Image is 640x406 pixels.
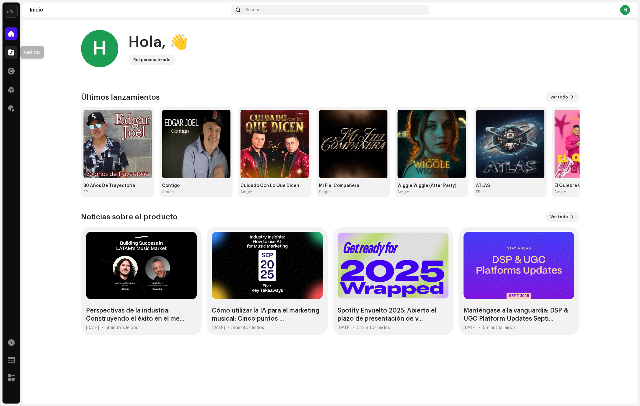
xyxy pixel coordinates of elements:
[554,189,566,194] div: Single
[162,183,230,188] div: Contigo
[133,56,171,64] div: Rol personalizado
[319,189,331,194] div: Single
[476,189,480,194] div: EP
[463,307,574,323] div: Manténgase a la vanguardia: DSP & UGC Platform Updates Septi...
[83,183,152,188] div: 30 Años De Trayectoria
[108,326,138,330] span: minutos leídos
[30,7,228,12] div: Inicio
[212,325,225,330] div: [DATE]
[162,189,174,194] div: Album
[360,326,390,330] span: minutos leídos
[476,183,544,188] div: ATLAS
[102,325,103,330] div: •
[486,326,516,330] span: minutos leídos
[86,307,197,323] div: Perspectivas de la industria: Construyendo el éxito en el me...
[162,110,230,178] img: 84f405d6-37a2-4dea-873b-144443d5c7ec
[338,325,351,330] div: [DATE]
[554,110,623,178] img: e9dce480-5551-41ee-a060-a13d19e1a19f
[620,5,630,15] div: H
[554,183,623,188] div: El Quiebre Cintura
[83,189,88,194] div: EP
[357,325,390,330] div: 5
[227,325,229,330] div: •
[397,183,466,188] div: Wiggle Wiggle (After Party)
[83,110,152,178] img: f7bbc6b9-d406-4106-95c3-6aed9c5cec61
[545,212,579,222] button: Ver todo
[483,325,516,330] div: 5
[240,110,309,178] img: b3a3eaac-faa5-4a64-9ad8-d7403800e7cf
[476,110,544,178] img: a5e2a2c3-0a42-4ff3-acd2-5cd7d5828c87
[86,325,99,330] div: [DATE]
[353,325,355,330] div: •
[319,110,387,178] img: a97225bb-6510-452f-a7d2-d2c284e5ba04
[240,183,309,188] div: Cuidado Con Lo Que Dicen
[463,325,476,330] div: [DATE]
[545,92,579,102] button: Ver todo
[81,30,118,67] div: H
[81,212,178,222] h3: Noticias sobre el producto
[231,325,264,330] div: 5
[106,325,138,330] div: 5
[234,326,264,330] span: minutos leídos
[397,189,409,194] div: Single
[245,7,259,12] span: Buscar
[319,183,387,188] div: Mi Fiel Compañera
[338,307,448,323] div: Spotify Envuelto 2025: Abierto el plazo de presentación de v...
[5,5,17,17] img: 02a7c2d3-3c89-4098-b12f-2ff2945c95ee
[397,110,466,178] img: 9e1d2e56-c5fe-45ba-9e2c-4d35db49ca49
[550,91,568,103] span: Ver todo
[240,189,252,194] div: Single
[550,211,568,223] span: Ver todo
[479,325,481,330] div: •
[212,307,323,323] div: Cómo utilizar la IA para el marketing musical: Cinco puntos ...
[128,32,188,52] div: Hola, 👋
[81,92,160,102] h3: Últimos lanzamientos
